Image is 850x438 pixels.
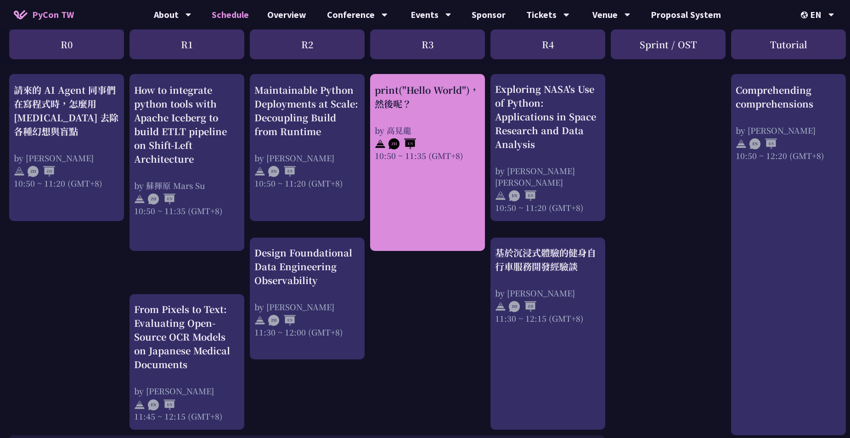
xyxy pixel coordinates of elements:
[736,83,841,110] div: Comprehending comprehensions
[134,179,240,191] div: by 蘇揮原 Mars Su
[134,193,145,205] img: svg+xml;base64,PHN2ZyB4bWxucz0iaHR0cDovL3d3dy53My5vcmcvMjAwMC9zdmciIHdpZHRoPSIyNCIgaGVpZ2h0PSIyNC...
[148,399,175,410] img: ENEN.5a408d1.svg
[134,302,240,371] div: From Pixels to Text: Evaluating Open-Source OCR Models on Japanese Medical Documents
[268,315,296,326] img: ZHEN.371966e.svg
[14,166,25,177] img: svg+xml;base64,PHN2ZyB4bWxucz0iaHR0cDovL3d3dy53My5vcmcvMjAwMC9zdmciIHdpZHRoPSIyNCIgaGVpZ2h0PSIyNC...
[254,246,360,352] a: Design Foundational Data Engineering Observability by [PERSON_NAME] 11:30 ~ 12:00 (GMT+8)
[254,82,360,213] a: Maintainable Python Deployments at Scale: Decoupling Build from Runtime by [PERSON_NAME] 10:50 ~ ...
[254,177,360,188] div: 10:50 ~ 11:20 (GMT+8)
[254,83,360,138] div: Maintainable Python Deployments at Scale: Decoupling Build from Runtime
[495,246,601,273] div: 基於沉浸式體驗的健身自行車服務開發經驗談
[268,166,296,177] img: ENEN.5a408d1.svg
[254,301,360,313] div: by [PERSON_NAME]
[495,202,601,213] div: 10:50 ~ 11:20 (GMT+8)
[495,82,601,151] div: Exploring NASA's Use of Python: Applications in Space Research and Data Analysis
[14,177,119,188] div: 10:50 ~ 11:20 (GMT+8)
[134,83,240,165] div: How to integrate python tools with Apache Iceberg to build ETLT pipeline on Shift-Left Architecture
[14,82,119,213] a: 請來的 AI Agent 同事們在寫程式時，怎麼用 [MEDICAL_DATA] 去除各種幻想與盲點 by [PERSON_NAME] 10:50 ~ 11:20 (GMT+8)
[375,83,480,110] div: print("Hello World")，然後呢？
[731,29,846,59] div: Tutorial
[129,29,244,59] div: R1
[9,29,124,59] div: R0
[250,29,365,59] div: R2
[14,152,119,163] div: by [PERSON_NAME]
[254,326,360,338] div: 11:30 ~ 12:00 (GMT+8)
[254,246,360,287] div: Design Foundational Data Engineering Observability
[134,205,240,216] div: 10:50 ~ 11:35 (GMT+8)
[254,152,360,163] div: by [PERSON_NAME]
[736,82,841,427] a: Comprehending comprehensions by [PERSON_NAME] 10:50 ~ 12:20 (GMT+8)
[495,82,601,213] a: Exploring NASA's Use of Python: Applications in Space Research and Data Analysis by [PERSON_NAME]...
[148,193,175,205] img: ZHEN.371966e.svg
[5,3,83,26] a: PyCon TW
[134,82,240,243] a: How to integrate python tools with Apache Iceberg to build ETLT pipeline on Shift-Left Architectu...
[736,149,841,161] div: 10:50 ~ 12:20 (GMT+8)
[509,190,536,201] img: ENEN.5a408d1.svg
[495,287,601,299] div: by [PERSON_NAME]
[370,29,485,59] div: R3
[375,124,480,136] div: by 高見龍
[736,124,841,136] div: by [PERSON_NAME]
[134,399,145,410] img: svg+xml;base64,PHN2ZyB4bWxucz0iaHR0cDovL3d3dy53My5vcmcvMjAwMC9zdmciIHdpZHRoPSIyNCIgaGVpZ2h0PSIyNC...
[375,138,386,149] img: svg+xml;base64,PHN2ZyB4bWxucz0iaHR0cDovL3d3dy53My5vcmcvMjAwMC9zdmciIHdpZHRoPSIyNCIgaGVpZ2h0PSIyNC...
[495,165,601,188] div: by [PERSON_NAME] [PERSON_NAME]
[801,11,810,18] img: Locale Icon
[375,149,480,161] div: 10:50 ~ 11:35 (GMT+8)
[495,301,506,312] img: svg+xml;base64,PHN2ZyB4bWxucz0iaHR0cDovL3d3dy53My5vcmcvMjAwMC9zdmciIHdpZHRoPSIyNCIgaGVpZ2h0PSIyNC...
[375,82,480,243] a: print("Hello World")，然後呢？ by 高見龍 10:50 ~ 11:35 (GMT+8)
[14,10,28,19] img: Home icon of PyCon TW 2025
[254,166,265,177] img: svg+xml;base64,PHN2ZyB4bWxucz0iaHR0cDovL3d3dy53My5vcmcvMjAwMC9zdmciIHdpZHRoPSIyNCIgaGVpZ2h0PSIyNC...
[749,138,777,149] img: ENEN.5a408d1.svg
[28,166,55,177] img: ZHZH.38617ef.svg
[495,313,601,324] div: 11:30 ~ 12:15 (GMT+8)
[509,301,536,312] img: ZHZH.38617ef.svg
[134,385,240,397] div: by [PERSON_NAME]
[134,302,240,422] a: From Pixels to Text: Evaluating Open-Source OCR Models on Japanese Medical Documents by [PERSON_N...
[611,29,726,59] div: Sprint / OST
[134,410,240,422] div: 11:45 ~ 12:15 (GMT+8)
[495,190,506,201] img: svg+xml;base64,PHN2ZyB4bWxucz0iaHR0cDovL3d3dy53My5vcmcvMjAwMC9zdmciIHdpZHRoPSIyNCIgaGVpZ2h0PSIyNC...
[736,138,747,149] img: svg+xml;base64,PHN2ZyB4bWxucz0iaHR0cDovL3d3dy53My5vcmcvMjAwMC9zdmciIHdpZHRoPSIyNCIgaGVpZ2h0PSIyNC...
[388,138,416,149] img: ZHEN.371966e.svg
[490,29,605,59] div: R4
[14,83,119,138] div: 請來的 AI Agent 同事們在寫程式時，怎麼用 [MEDICAL_DATA] 去除各種幻想與盲點
[32,8,74,22] span: PyCon TW
[254,315,265,326] img: svg+xml;base64,PHN2ZyB4bWxucz0iaHR0cDovL3d3dy53My5vcmcvMjAwMC9zdmciIHdpZHRoPSIyNCIgaGVpZ2h0PSIyNC...
[495,246,601,422] a: 基於沉浸式體驗的健身自行車服務開發經驗談 by [PERSON_NAME] 11:30 ~ 12:15 (GMT+8)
